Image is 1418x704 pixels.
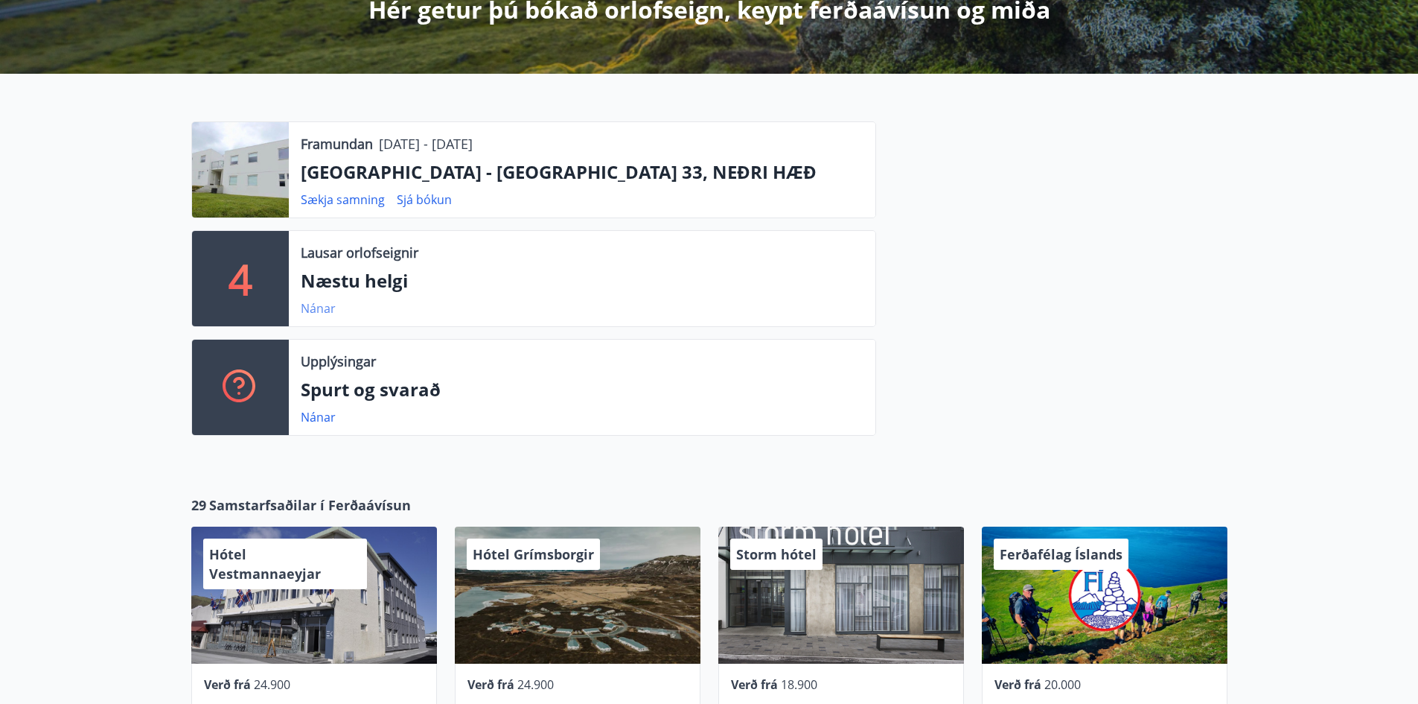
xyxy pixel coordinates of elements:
[301,352,376,371] p: Upplýsingar
[1044,676,1081,693] span: 20.000
[204,676,251,693] span: Verð frá
[467,676,514,693] span: Verð frá
[301,134,373,153] p: Framundan
[301,243,418,262] p: Lausar orlofseignir
[301,268,863,294] p: Næstu helgi
[301,377,863,402] p: Spurt og svarað
[517,676,554,693] span: 24.900
[379,134,473,153] p: [DATE] - [DATE]
[229,250,252,307] p: 4
[209,495,411,515] span: Samstarfsaðilar í Ferðaávísun
[191,495,206,515] span: 29
[731,676,778,693] span: Verð frá
[1000,545,1122,563] span: Ferðafélag Íslands
[301,159,863,185] p: [GEOGRAPHIC_DATA] - [GEOGRAPHIC_DATA] 33, NEÐRI HÆÐ
[736,545,817,563] span: Storm hótel
[994,676,1041,693] span: Verð frá
[473,545,594,563] span: Hótel Grímsborgir
[301,191,385,208] a: Sækja samning
[254,676,290,693] span: 24.900
[301,409,336,425] a: Nánar
[781,676,817,693] span: 18.900
[301,300,336,317] a: Nánar
[397,191,452,208] a: Sjá bókun
[209,545,321,583] span: Hótel Vestmannaeyjar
